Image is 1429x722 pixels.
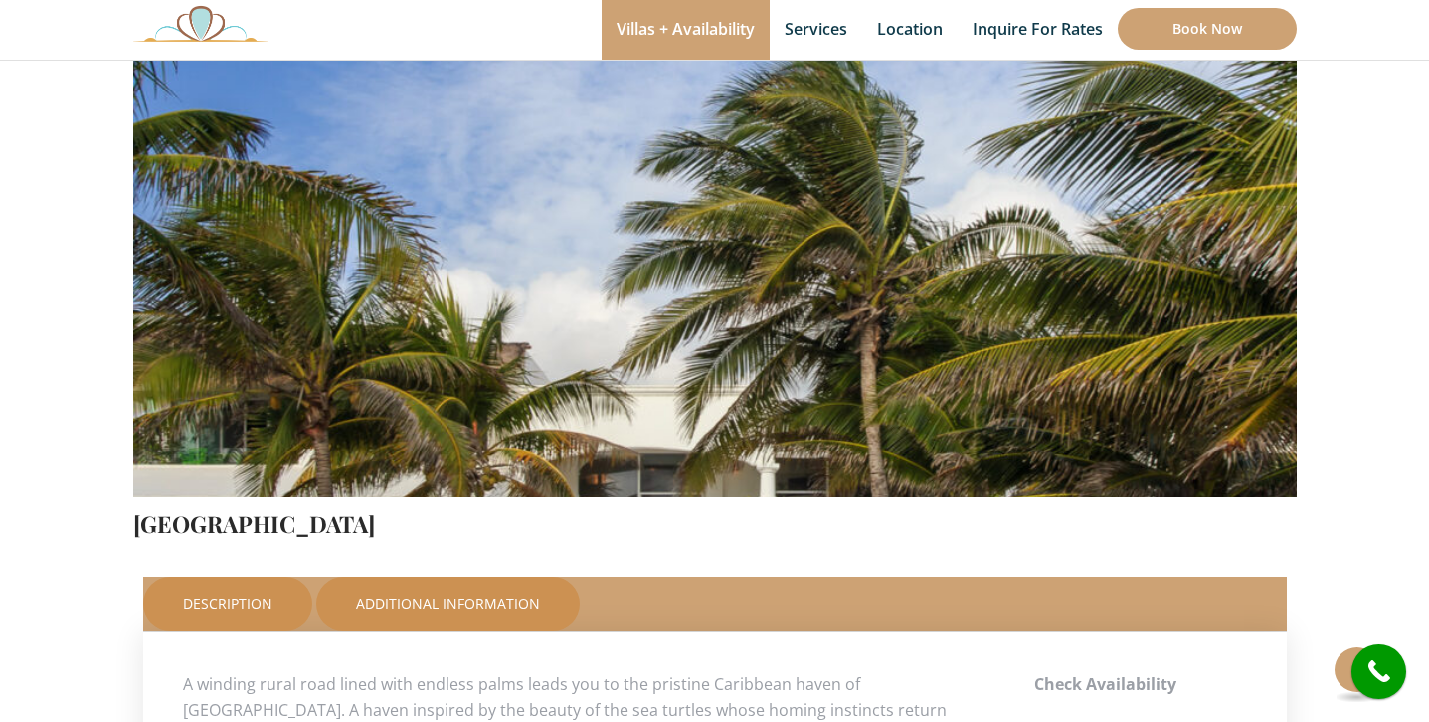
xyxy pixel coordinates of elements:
[133,5,268,42] img: Awesome Logo
[143,577,312,631] a: Description
[133,508,375,539] a: [GEOGRAPHIC_DATA]
[1356,649,1401,694] i: call
[1118,8,1297,50] a: Book Now
[316,577,580,631] a: Additional Information
[1351,644,1406,699] a: call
